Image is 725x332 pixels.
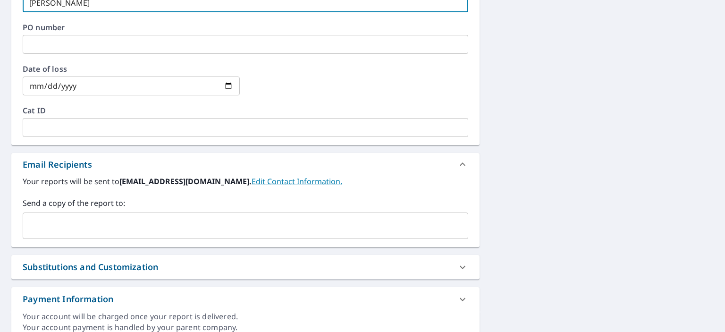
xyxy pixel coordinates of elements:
[23,176,468,187] label: Your reports will be sent to
[23,107,468,114] label: Cat ID
[11,287,480,311] div: Payment Information
[252,176,342,187] a: EditContactInfo
[23,197,468,209] label: Send a copy of the report to:
[11,255,480,279] div: Substitutions and Customization
[23,311,468,322] div: Your account will be charged once your report is delivered.
[23,293,113,306] div: Payment Information
[11,153,480,176] div: Email Recipients
[119,176,252,187] b: [EMAIL_ADDRESS][DOMAIN_NAME].
[23,158,92,171] div: Email Recipients
[23,261,158,273] div: Substitutions and Customization
[23,24,468,31] label: PO number
[23,65,240,73] label: Date of loss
